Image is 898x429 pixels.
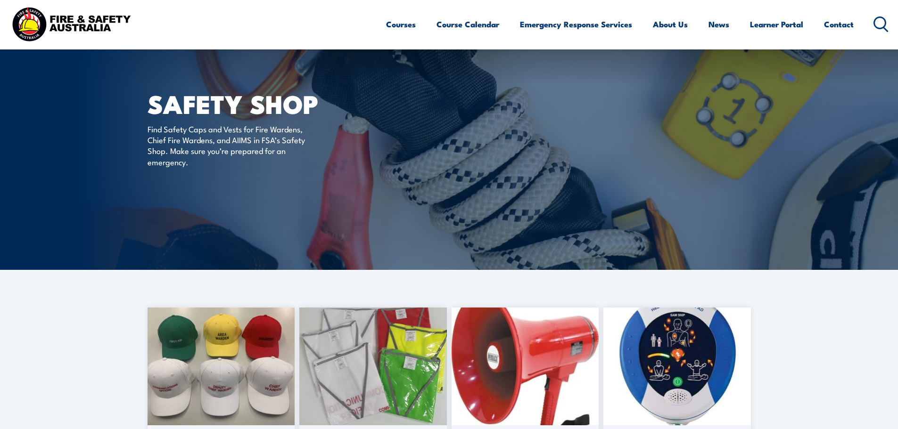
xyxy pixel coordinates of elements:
a: Course Calendar [437,12,499,37]
img: caps-scaled-1.jpg [148,308,295,425]
a: Emergency Response Services [520,12,632,37]
img: 20230220_093531-scaled-1.jpg [299,308,447,425]
a: Contact [824,12,854,37]
a: Learner Portal [750,12,803,37]
h1: SAFETY SHOP [148,92,380,114]
a: About Us [653,12,688,37]
p: Find Safety Caps and Vests for Fire Wardens, Chief Fire Wardens, and AIIMS in FSA’s Safety Shop. ... [148,123,320,168]
a: Courses [386,12,416,37]
img: 500.jpg [603,308,751,425]
a: News [709,12,729,37]
img: megaphone-1.jpg [452,308,599,425]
